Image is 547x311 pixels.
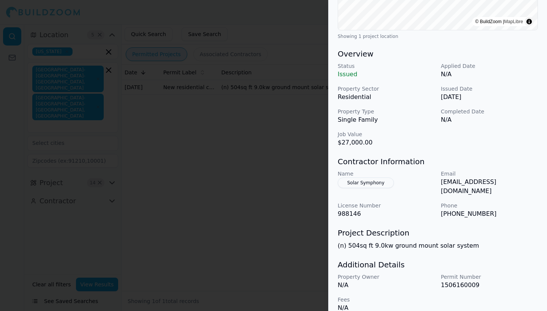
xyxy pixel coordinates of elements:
[441,177,538,196] p: [EMAIL_ADDRESS][DOMAIN_NAME]
[338,49,538,59] h3: Overview
[338,241,538,250] p: (n) 504sq ft 9.0kw ground mount solar system
[338,93,435,102] p: Residential
[338,156,538,167] h3: Contractor Information
[338,115,435,124] p: Single Family
[338,138,435,147] p: $27,000.00
[441,62,538,70] p: Applied Date
[441,70,538,79] p: N/A
[441,108,538,115] p: Completed Date
[441,209,538,218] p: [PHONE_NUMBER]
[441,202,538,209] p: Phone
[441,93,538,102] p: [DATE]
[338,62,435,70] p: Status
[338,177,394,188] button: Solar Symphony
[441,115,538,124] p: N/A
[504,19,523,24] a: MapLibre
[338,170,435,177] p: Name
[338,108,435,115] p: Property Type
[338,296,435,303] p: Fees
[441,273,538,281] p: Permit Number
[338,202,435,209] p: License Number
[441,170,538,177] p: Email
[338,130,435,138] p: Job Value
[338,281,435,290] p: N/A
[338,33,538,39] div: Showing 1 project location
[338,273,435,281] p: Property Owner
[338,70,435,79] p: Issued
[441,281,538,290] p: 1506160009
[525,17,534,26] summary: Toggle attribution
[338,228,538,238] h3: Project Description
[441,85,538,93] p: Issued Date
[338,209,435,218] p: 988146
[338,85,435,93] p: Property Sector
[475,18,523,25] div: © BuildZoom |
[338,259,538,270] h3: Additional Details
